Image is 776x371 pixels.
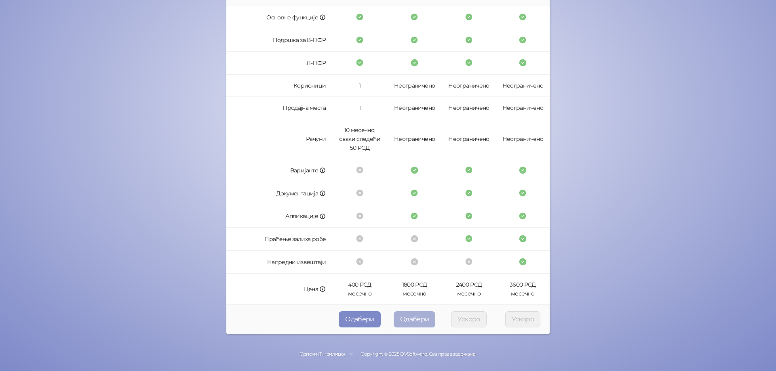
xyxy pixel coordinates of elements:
td: Апликације [226,205,332,228]
td: Неограничено [496,97,550,119]
td: Неограничено [496,75,550,97]
div: Српски (Ћирилица) [299,350,345,358]
td: Неограничено [442,119,496,159]
td: Подршка за В-ПФР [226,29,332,52]
td: Неограничено [387,97,442,119]
td: Неограничено [442,97,496,119]
button: Ускоро [451,311,486,327]
td: Основне функције [226,6,332,29]
td: 1 [332,97,387,119]
td: Напредни извештаји [226,251,332,274]
td: Рачуни [226,119,332,159]
td: Продајна места [226,97,332,119]
td: Цена [226,274,332,305]
button: Одабери [339,311,381,327]
td: Документација [226,182,332,205]
button: Одабери [394,311,436,327]
td: Праћење залиха робе [226,228,332,251]
td: 1 [332,75,387,97]
td: 3600 РСД месечно [496,274,550,305]
td: 2400 РСД месечно [442,274,496,305]
td: Неограничено [387,119,442,159]
td: Неограничено [442,75,496,97]
td: 10 месечно, сваки следећи 50 РСД [332,119,387,159]
td: Л-ПФР [226,52,332,75]
td: Варијанте [226,159,332,182]
td: Неограничено [496,119,550,159]
button: Ускоро [505,311,540,327]
td: Корисници [226,75,332,97]
td: Неограничено [387,75,442,97]
td: 1800 РСД месечно [387,274,442,305]
td: 400 РСД месечно [332,274,387,305]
